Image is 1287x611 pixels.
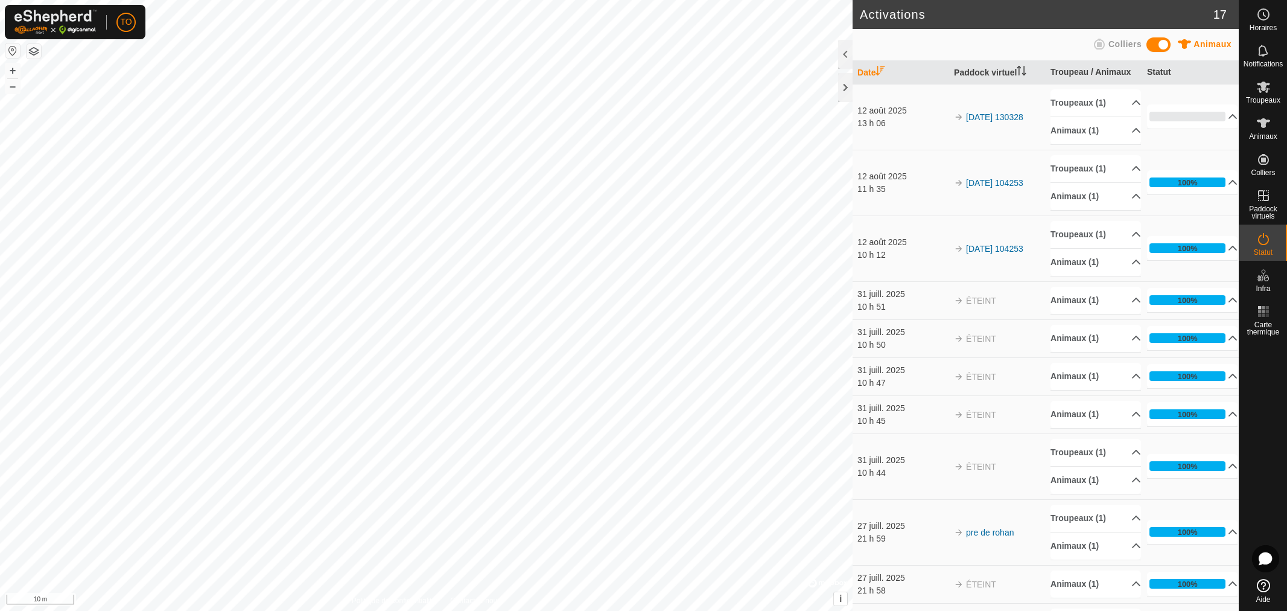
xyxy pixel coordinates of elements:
div: 100% [1149,243,1225,253]
div: 100% [1178,526,1198,538]
div: 100% [1149,295,1225,305]
a: Contactez-nous [450,595,501,606]
p-accordion-header: 100% [1147,326,1238,350]
span: ÉTEINT [966,296,996,305]
button: Couches de carte [27,44,41,59]
span: Paddock virtuels [1242,205,1284,220]
div: 12 août 2025 [857,170,948,183]
div: 31 juill. 2025 [857,288,948,301]
a: pre de rohan [966,528,1014,537]
img: arrow [954,580,964,589]
div: 12 août 2025 [857,104,948,117]
img: arrow [954,112,964,122]
div: 10 h 44 [857,467,948,479]
p-accordion-header: Animaux (1) [1050,363,1141,390]
div: 10 h 45 [857,415,948,427]
th: Paddock virtuel [949,61,1046,85]
div: 10 h 50 [857,339,948,351]
button: i [834,592,847,606]
div: 100% [1178,409,1198,420]
div: 0% [1149,112,1225,121]
img: arrow [954,178,964,188]
p-accordion-header: Animaux (1) [1050,183,1141,210]
div: 11 h 35 [857,183,948,196]
p-accordion-header: Animaux (1) [1050,287,1141,314]
span: Statut [1254,249,1273,256]
button: + [5,63,20,78]
p-sorticon: Activer pour trier [1017,68,1026,77]
div: 31 juill. 2025 [857,364,948,377]
span: Troupeaux [1246,97,1280,104]
div: 100% [1178,243,1198,254]
img: arrow [954,462,964,472]
div: 100% [1149,409,1225,419]
div: 21 h 58 [857,584,948,597]
span: Animaux [1249,133,1277,140]
img: arrow [954,334,964,344]
div: 13 h 06 [857,117,948,130]
div: 31 juill. 2025 [857,454,948,467]
img: arrow [954,410,964,420]
span: Infra [1256,285,1270,292]
span: ÉTEINT [966,462,996,472]
div: 100% [1178,371,1198,382]
p-accordion-header: Animaux (1) [1050,249,1141,276]
a: [DATE] 130328 [966,112,1023,122]
span: ÉTEINT [966,410,996,420]
p-accordion-header: Troupeaux (1) [1050,221,1141,248]
img: arrow [954,296,964,305]
span: ÉTEINT [966,372,996,382]
p-accordion-header: 100% [1147,364,1238,388]
div: 100% [1149,371,1225,381]
span: Colliers [1108,39,1142,49]
div: 27 juill. 2025 [857,520,948,533]
img: arrow [954,244,964,254]
img: arrow [954,372,964,382]
span: Carte thermique [1242,321,1284,336]
div: 100% [1149,461,1225,471]
div: 100% [1149,527,1225,537]
div: 10 h 12 [857,249,948,261]
div: 27 juill. 2025 [857,572,948,584]
div: 12 août 2025 [857,236,948,249]
div: 100% [1149,333,1225,343]
span: 17 [1213,5,1227,24]
p-accordion-header: Troupeaux (1) [1050,155,1141,182]
span: Notifications [1244,60,1283,68]
div: 10 h 51 [857,301,948,313]
p-accordion-header: Animaux (1) [1050,401,1141,428]
p-accordion-header: Troupeaux (1) [1050,505,1141,532]
th: Date [853,61,949,85]
p-accordion-header: 100% [1147,236,1238,260]
h2: Activations [860,7,1213,22]
span: Aide [1256,596,1270,603]
div: 31 juill. 2025 [857,402,948,415]
p-accordion-header: Animaux (1) [1050,117,1141,144]
p-accordion-header: 0% [1147,104,1238,129]
p-accordion-header: Animaux (1) [1050,571,1141,598]
div: 100% [1178,578,1198,590]
p-accordion-header: 100% [1147,520,1238,544]
span: ÉTEINT [966,580,996,589]
p-sorticon: Activer pour trier [875,68,885,77]
p-accordion-header: Troupeaux (1) [1050,89,1141,117]
th: Statut [1142,61,1239,85]
div: 100% [1178,333,1198,344]
div: 10 h 47 [857,377,948,389]
button: Réinitialiser la carte [5,43,20,58]
div: 100% [1178,177,1198,188]
p-accordion-header: Animaux (1) [1050,325,1141,352]
p-accordion-header: 100% [1147,170,1238,194]
a: Aide [1239,574,1287,608]
div: 21 h 59 [857,533,948,545]
p-accordion-header: 100% [1147,572,1238,596]
p-accordion-header: Troupeaux (1) [1050,439,1141,466]
img: Logo Gallagher [14,10,97,34]
a: [DATE] 104253 [966,244,1023,254]
div: 100% [1149,178,1225,187]
p-accordion-header: Animaux (1) [1050,533,1141,560]
span: Animaux [1193,39,1231,49]
img: arrow [954,528,964,537]
p-accordion-header: 100% [1147,402,1238,426]
th: Troupeau / Animaux [1046,61,1142,85]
